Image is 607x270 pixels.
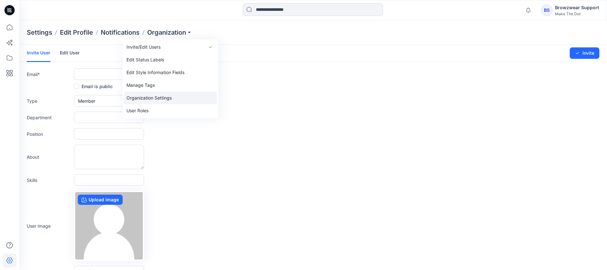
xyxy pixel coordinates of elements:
[74,82,113,90] label: Email is public
[570,47,599,59] button: Invite
[555,11,599,16] div: Make The Dot
[27,114,71,121] label: Department
[101,28,140,37] a: Notifications
[124,66,217,79] a: Edit Style Information Fields
[124,92,217,104] a: Organization Settings
[27,154,71,160] label: About
[541,4,553,16] div: BS
[27,45,50,62] a: Invite User
[78,195,123,205] label: Upload image
[555,4,599,11] div: Browzwear Support
[27,131,71,137] label: Position
[124,104,217,117] a: User Roles
[60,45,80,61] a: Edit User
[60,28,93,37] a: Edit Profile
[27,71,71,78] label: Email
[27,177,71,183] label: Skills
[124,41,217,53] a: Invite/Edit Users
[74,95,144,107] button: Member
[78,98,95,104] span: Member
[75,192,143,260] img: no-profile.png
[124,79,217,92] a: Manage Tags
[27,98,71,104] label: Type
[27,223,71,229] label: User Image
[124,53,217,66] a: Edit Status Labels
[27,28,52,37] p: Settings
